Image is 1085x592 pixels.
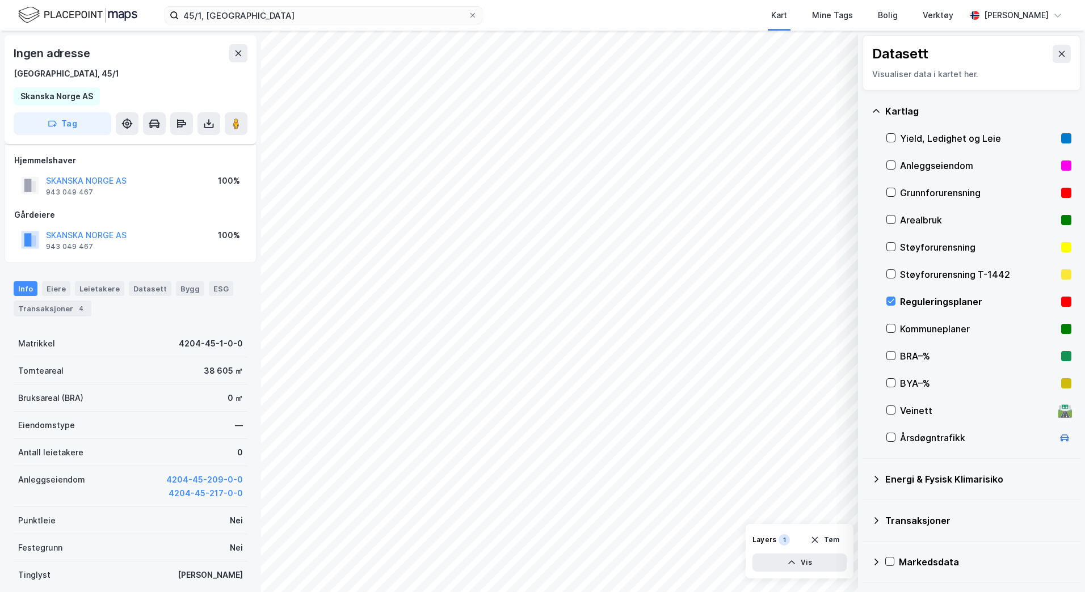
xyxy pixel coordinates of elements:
div: Mine Tags [812,9,853,22]
div: Bygg [176,281,204,296]
div: Kartlag [885,104,1071,118]
div: 943 049 467 [46,242,93,251]
div: Veinett [900,404,1053,417]
div: Grunnforurensning [900,186,1057,200]
button: 4204-45-217-0-0 [169,487,243,500]
div: ESG [209,281,233,296]
div: Arealbruk [900,213,1057,227]
div: 38 605 ㎡ [204,364,243,378]
button: Vis [752,553,847,572]
div: Anleggseiendom [900,159,1057,172]
div: Kommuneplaner [900,322,1057,336]
div: 0 ㎡ [228,391,243,405]
div: Støyforurensning T-1442 [900,268,1057,281]
div: BYA–% [900,377,1057,390]
input: Søk på adresse, matrikkel, gårdeiere, leietakere eller personer [179,7,468,24]
div: Støyforurensning [900,240,1057,254]
div: Bolig [878,9,898,22]
div: Verktøy [923,9,953,22]
div: Matrikkel [18,337,55,350]
div: Tinglyst [18,568,51,582]
div: Transaksjoner [14,301,91,316]
div: Ingen adresse [14,44,92,62]
div: Transaksjoner [885,514,1071,527]
iframe: Chat Widget [1028,538,1085,592]
div: Årsdøgntrafikk [900,431,1053,445]
div: Kontrollprogram for chat [1028,538,1085,592]
div: — [235,418,243,432]
div: Energi & Fysisk Klimarisiko [885,472,1071,486]
div: Kart [771,9,787,22]
div: Nei [230,514,243,527]
div: 4204-45-1-0-0 [179,337,243,350]
button: Tag [14,112,111,135]
div: 100% [218,174,240,188]
div: Hjemmelshaver [14,154,247,167]
div: Reguleringsplaner [900,295,1057,308]
div: Eiendomstype [18,418,75,432]
div: Visualiser data i kartet her. [872,67,1071,81]
div: Markedsdata [899,555,1071,569]
div: Datasett [872,45,928,63]
div: Nei [230,541,243,555]
div: 0 [237,446,243,459]
div: [PERSON_NAME] [178,568,243,582]
div: Yield, Ledighet og Leie [900,132,1057,145]
div: Eiere [42,281,70,296]
div: Leietakere [75,281,124,296]
div: Bruksareal (BRA) [18,391,83,405]
div: Gårdeiere [14,208,247,222]
button: Tøm [803,531,847,549]
div: 4 [75,303,87,314]
div: 100% [218,229,240,242]
div: Info [14,281,37,296]
div: BRA–% [900,349,1057,363]
div: [GEOGRAPHIC_DATA], 45/1 [14,67,119,81]
div: Antall leietakere [18,446,83,459]
div: Punktleie [18,514,56,527]
div: [PERSON_NAME] [984,9,1049,22]
div: 🛣️ [1057,403,1073,418]
div: Layers [752,535,776,544]
div: Tomteareal [18,364,64,378]
div: Anleggseiendom [18,473,85,487]
div: 1 [779,534,790,546]
button: 4204-45-209-0-0 [166,473,243,487]
div: 943 049 467 [46,188,93,197]
div: Skanska Norge AS [20,90,93,103]
img: logo.f888ab2527a4732fd821a326f86c7f29.svg [18,5,137,25]
div: Datasett [129,281,171,296]
div: Festegrunn [18,541,62,555]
